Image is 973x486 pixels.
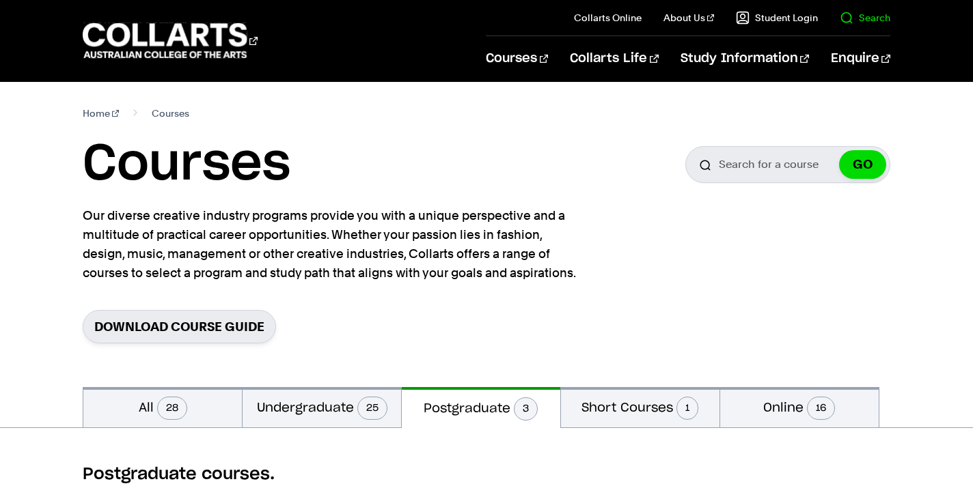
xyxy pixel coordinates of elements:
a: Study Information [681,36,809,81]
a: Home [83,104,119,123]
h2: Postgraduate courses. [83,463,890,485]
h1: Courses [83,134,290,195]
span: Courses [152,104,189,123]
a: Enquire [831,36,890,81]
p: Our diverse creative industry programs provide you with a unique perspective and a multitude of p... [83,206,581,283]
button: GO [839,150,886,179]
a: Courses [486,36,548,81]
span: 25 [357,397,387,420]
a: Collarts Online [574,11,642,25]
a: Student Login [736,11,818,25]
button: Short Courses1 [561,387,720,427]
a: Search [840,11,890,25]
span: 28 [157,397,187,420]
a: Collarts Life [570,36,658,81]
div: Go to homepage [83,21,258,60]
button: Undergraduate25 [243,387,401,427]
a: Download Course Guide [83,310,276,343]
span: 1 [676,397,698,420]
button: All28 [83,387,242,427]
input: Search for a course [685,146,890,183]
a: About Us [663,11,714,25]
button: Postgraduate3 [402,387,560,428]
button: Online16 [720,387,879,427]
span: 16 [807,397,835,420]
span: 3 [514,397,538,420]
